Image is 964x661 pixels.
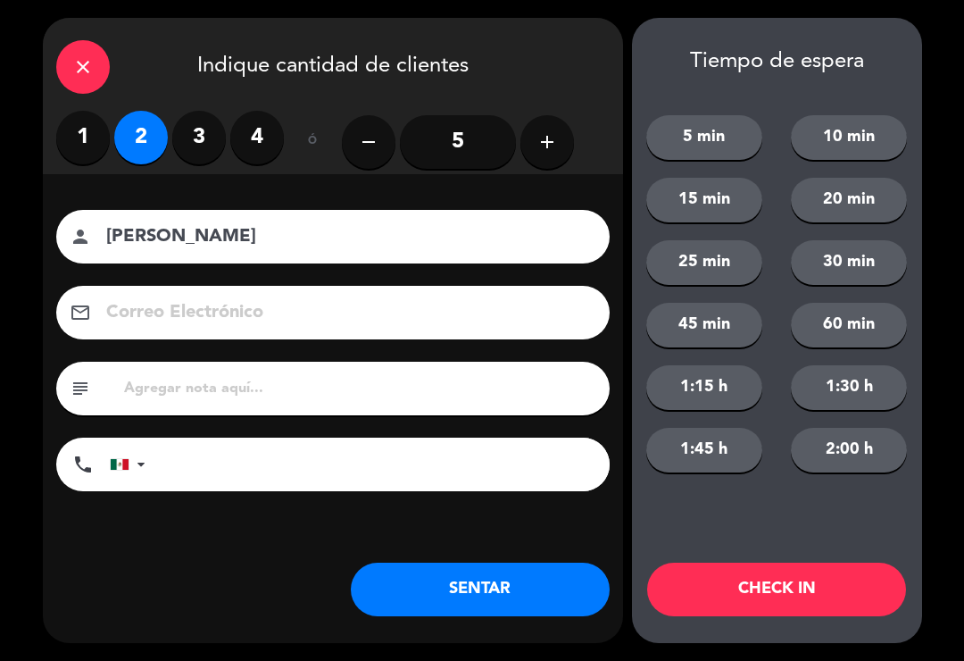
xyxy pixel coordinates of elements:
[70,302,91,323] i: email
[646,365,762,410] button: 1:15 h
[230,111,284,164] label: 4
[351,563,610,616] button: SENTAR
[111,439,152,490] div: Mexico (México): +52
[114,111,168,164] label: 2
[172,111,226,164] label: 3
[104,222,586,253] input: Nombre del cliente
[43,18,623,111] div: Indique cantidad de clientes
[632,49,922,75] div: Tiempo de espera
[104,297,586,329] input: Correo Electrónico
[791,115,907,160] button: 10 min
[70,378,91,399] i: subject
[284,111,342,173] div: ó
[646,303,762,347] button: 45 min
[358,131,379,153] i: remove
[520,115,574,169] button: add
[791,428,907,473] button: 2:00 h
[791,178,907,222] button: 20 min
[646,240,762,285] button: 25 min
[646,115,762,160] button: 5 min
[72,454,94,475] i: phone
[791,303,907,347] button: 60 min
[72,56,94,78] i: close
[646,178,762,222] button: 15 min
[70,226,91,247] i: person
[536,131,558,153] i: add
[122,376,596,401] input: Agregar nota aquí...
[791,365,907,410] button: 1:30 h
[791,240,907,285] button: 30 min
[56,111,110,164] label: 1
[646,428,762,473] button: 1:45 h
[342,115,395,169] button: remove
[647,563,906,616] button: CHECK IN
